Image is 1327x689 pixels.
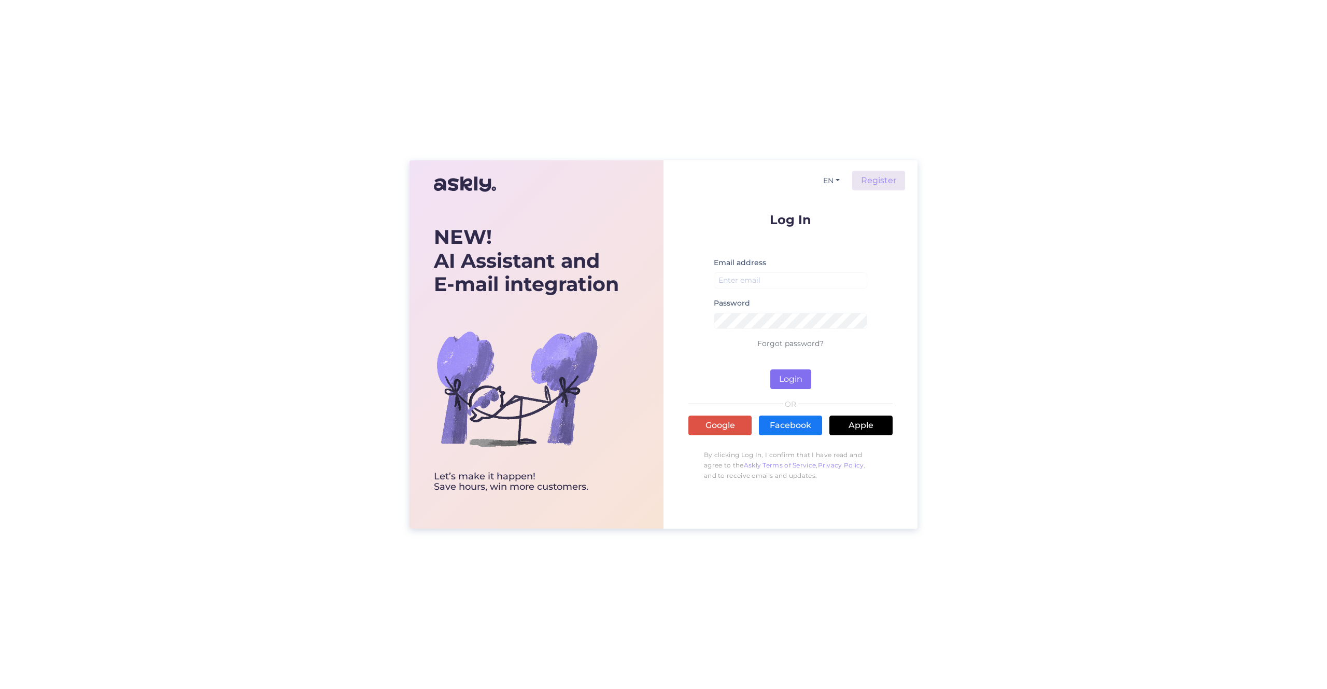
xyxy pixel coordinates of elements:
p: By clicking Log In, I confirm that I have read and agree to the , , and to receive emails and upd... [688,445,893,486]
img: bg-askly [434,306,600,472]
a: Facebook [759,416,822,435]
a: Forgot password? [757,339,824,348]
img: Askly [434,172,496,197]
a: Google [688,416,752,435]
span: OR [783,401,798,408]
p: Log In [688,213,893,226]
a: Apple [829,416,893,435]
label: Password [714,298,750,309]
a: Askly Terms of Service [744,461,816,469]
input: Enter email [714,272,867,288]
b: NEW! [434,225,492,249]
a: Privacy Policy [818,461,864,469]
label: Email address [714,257,766,268]
div: Let’s make it happen! Save hours, win more customers. [434,472,619,492]
a: Register [852,171,905,190]
button: Login [770,369,811,389]
div: AI Assistant and E-mail integration [434,225,619,296]
button: EN [819,173,844,188]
